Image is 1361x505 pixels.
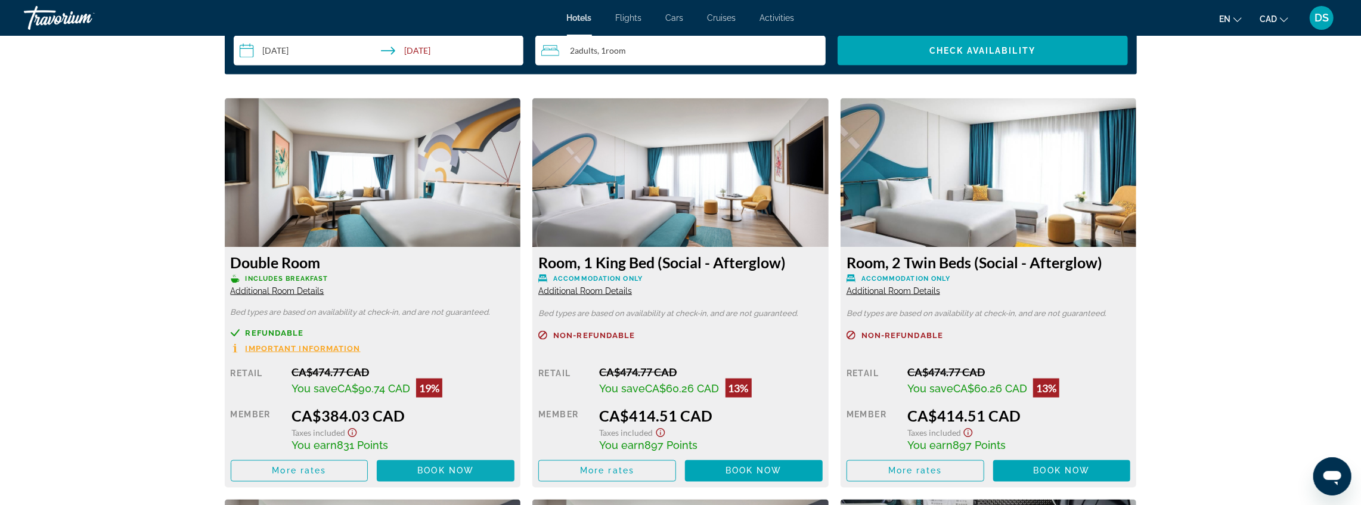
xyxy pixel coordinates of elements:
[567,13,592,23] a: Hotels
[231,308,515,317] p: Bed types are based on availability at check-in, and are not guaranteed.
[538,253,823,271] h3: Room, 1 King Bed (Social - Afterglow)
[600,427,653,438] span: Taxes included
[645,439,698,451] span: 897 Points
[726,466,782,476] span: Book now
[1260,14,1277,24] span: CAD
[19,31,29,41] img: website_grey.svg
[907,407,1130,425] div: CA$414.51 CAD
[847,253,1131,271] h3: Room, 2 Twin Beds (Social - Afterglow)
[861,331,943,339] span: Non-refundable
[953,439,1006,451] span: 897 Points
[538,460,676,482] button: More rates
[33,19,58,29] div: v 4.0.25
[888,466,943,476] span: More rates
[597,46,626,55] span: , 1
[225,98,521,247] img: 3193786f-b51d-41f7-9a25-60c7b59c0b71.jpeg
[337,439,388,451] span: 831 Points
[535,36,826,66] button: Travelers: 2 adults, 0 children
[292,439,337,451] span: You earn
[847,309,1131,318] p: Bed types are based on availability at check-in, and are not guaranteed.
[246,329,304,337] span: Refundable
[272,466,326,476] span: More rates
[231,407,283,451] div: Member
[575,45,597,55] span: Adults
[377,460,514,482] button: Book now
[685,460,823,482] button: Book now
[847,407,898,451] div: Member
[726,379,752,398] div: 13%
[847,460,984,482] button: More rates
[246,345,361,352] span: Important Information
[234,36,1128,66] div: Search widget
[708,13,736,23] a: Cruises
[538,309,823,318] p: Bed types are based on availability at check-in, and are not guaranteed.
[1313,457,1351,495] iframe: Button to launch messaging window
[606,45,626,55] span: Room
[231,343,361,354] button: Important Information
[231,253,515,271] h3: Double Room
[953,382,1027,395] span: CA$60.26 CAD
[246,275,328,283] span: Includes Breakfast
[861,275,951,283] span: Accommodation Only
[24,2,143,33] a: Travorium
[838,36,1128,66] button: Check Availability
[600,407,823,425] div: CA$414.51 CAD
[907,427,961,438] span: Taxes included
[760,13,795,23] a: Activities
[292,407,514,425] div: CA$384.03 CAD
[31,31,131,41] div: Domain: [DOMAIN_NAME]
[841,98,1137,247] img: 91d4f079-6944-4234-ac59-ccc3cd1632ba.jpeg
[993,460,1131,482] button: Book now
[416,379,442,398] div: 19%
[337,382,410,395] span: CA$90.74 CAD
[538,286,632,296] span: Additional Room Details
[532,98,829,247] img: 4087b57e-cfa9-4323-bbc9-b1251dc14071.jpeg
[231,365,283,398] div: Retail
[538,407,590,451] div: Member
[234,36,524,66] button: Check-in date: Nov 8, 2025 Check-out date: Nov 10, 2025
[417,466,474,476] span: Book now
[570,46,597,55] span: 2
[231,329,515,337] a: Refundable
[231,460,368,482] button: More rates
[1260,10,1288,27] button: Change currency
[653,425,668,438] button: Show Taxes and Fees disclaimer
[231,286,324,296] span: Additional Room Details
[646,382,720,395] span: CA$60.26 CAD
[580,466,634,476] span: More rates
[292,382,337,395] span: You save
[1219,10,1242,27] button: Change language
[132,70,201,78] div: Keywords by Traffic
[666,13,684,23] a: Cars
[907,365,1130,379] div: CA$474.77 CAD
[553,331,635,339] span: Non-refundable
[345,425,359,438] button: Show Taxes and Fees disclaimer
[119,69,128,79] img: tab_keywords_by_traffic_grey.svg
[19,19,29,29] img: logo_orange.svg
[600,439,645,451] span: You earn
[907,382,953,395] span: You save
[1306,5,1337,30] button: User Menu
[292,427,345,438] span: Taxes included
[600,365,823,379] div: CA$474.77 CAD
[538,365,590,398] div: Retail
[616,13,642,23] a: Flights
[553,275,643,283] span: Accommodation Only
[929,46,1036,55] span: Check Availability
[961,425,975,438] button: Show Taxes and Fees disclaimer
[32,69,42,79] img: tab_domain_overview_orange.svg
[1219,14,1230,24] span: en
[1315,12,1329,24] span: DS
[600,382,646,395] span: You save
[292,365,514,379] div: CA$474.77 CAD
[907,439,953,451] span: You earn
[847,286,940,296] span: Additional Room Details
[1033,379,1059,398] div: 13%
[847,365,898,398] div: Retail
[1034,466,1090,476] span: Book now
